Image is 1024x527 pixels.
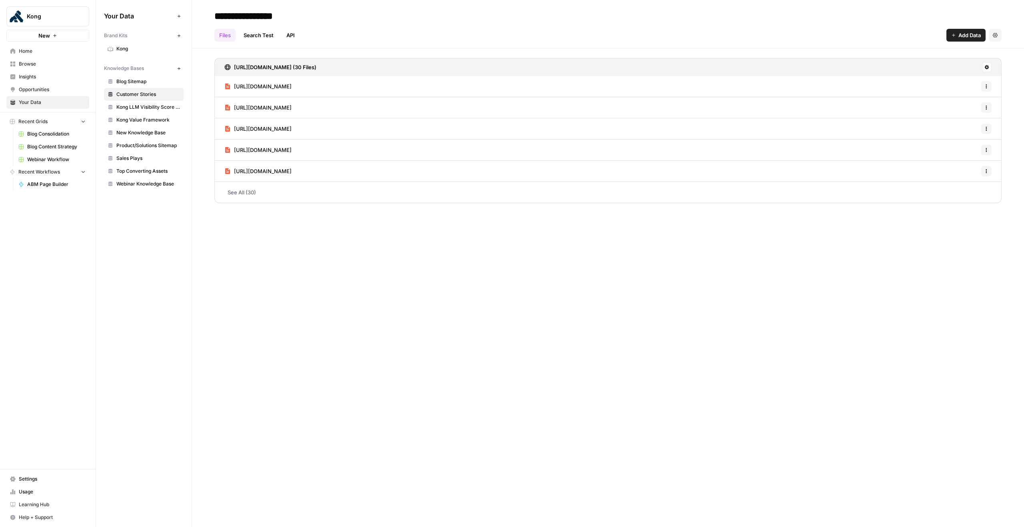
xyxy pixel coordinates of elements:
[116,155,180,162] span: Sales Plays
[6,498,89,511] a: Learning Hub
[27,130,86,138] span: Blog Consolidation
[116,168,180,175] span: Top Converting Assets
[104,114,184,126] a: Kong Value Framework
[6,485,89,498] a: Usage
[116,78,180,85] span: Blog Sitemap
[224,118,292,139] a: [URL][DOMAIN_NAME]
[6,116,89,128] button: Recent Grids
[15,128,89,140] a: Blog Consolidation
[9,9,24,24] img: Kong Logo
[6,45,89,58] a: Home
[104,32,127,39] span: Brand Kits
[19,488,86,495] span: Usage
[116,116,180,124] span: Kong Value Framework
[224,161,292,182] a: [URL][DOMAIN_NAME]
[19,86,86,93] span: Opportunities
[116,104,180,111] span: Kong LLM Visibility Score (K-LVS)
[18,168,60,176] span: Recent Workflows
[234,82,292,90] span: [URL][DOMAIN_NAME]
[116,45,180,52] span: Kong
[6,83,89,96] a: Opportunities
[6,70,89,83] a: Insights
[946,29,986,42] button: Add Data
[116,129,180,136] span: New Knowledge Base
[19,501,86,508] span: Learning Hub
[6,58,89,70] a: Browse
[104,65,144,72] span: Knowledge Bases
[104,139,184,152] a: Product/Solutions Sitemap
[18,118,48,125] span: Recent Grids
[958,31,981,39] span: Add Data
[104,42,184,55] a: Kong
[224,76,292,97] a: [URL][DOMAIN_NAME]
[27,156,86,163] span: Webinar Workflow
[104,178,184,190] a: Webinar Knowledge Base
[27,12,75,20] span: Kong
[19,514,86,521] span: Help + Support
[6,96,89,109] a: Your Data
[116,142,180,149] span: Product/Solutions Sitemap
[104,101,184,114] a: Kong LLM Visibility Score (K-LVS)
[19,73,86,80] span: Insights
[104,75,184,88] a: Blog Sitemap
[104,88,184,101] a: Customer Stories
[214,29,236,42] a: Files
[116,180,180,188] span: Webinar Knowledge Base
[27,143,86,150] span: Blog Content Strategy
[104,126,184,139] a: New Knowledge Base
[6,473,89,485] a: Settings
[224,58,316,76] a: [URL][DOMAIN_NAME] (30 Files)
[234,63,316,71] h3: [URL][DOMAIN_NAME] (30 Files)
[234,104,292,112] span: [URL][DOMAIN_NAME]
[19,48,86,55] span: Home
[104,165,184,178] a: Top Converting Assets
[6,511,89,524] button: Help + Support
[38,32,50,40] span: New
[214,182,1002,203] a: See All (30)
[282,29,300,42] a: API
[234,125,292,133] span: [URL][DOMAIN_NAME]
[27,181,86,188] span: ABM Page Builder
[234,167,292,175] span: [URL][DOMAIN_NAME]
[19,99,86,106] span: Your Data
[239,29,278,42] a: Search Test
[15,153,89,166] a: Webinar Workflow
[6,30,89,42] button: New
[234,146,292,154] span: [URL][DOMAIN_NAME]
[116,91,180,98] span: Customer Stories
[19,475,86,483] span: Settings
[15,140,89,153] a: Blog Content Strategy
[19,60,86,68] span: Browse
[104,11,174,21] span: Your Data
[15,178,89,191] a: ABM Page Builder
[224,97,292,118] a: [URL][DOMAIN_NAME]
[104,152,184,165] a: Sales Plays
[6,166,89,178] button: Recent Workflows
[6,6,89,26] button: Workspace: Kong
[224,140,292,160] a: [URL][DOMAIN_NAME]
